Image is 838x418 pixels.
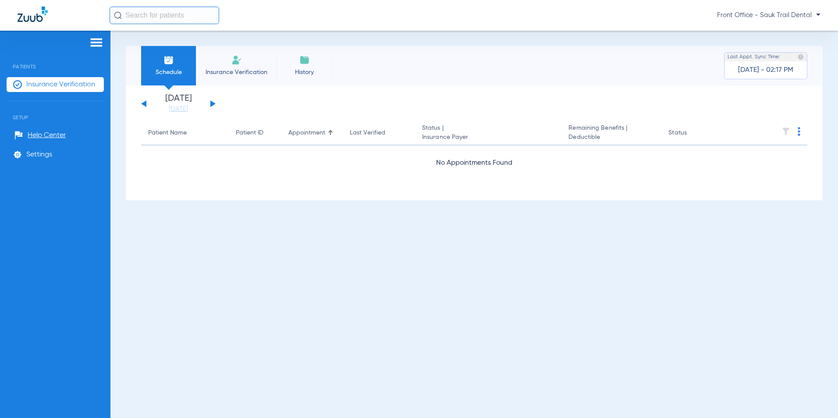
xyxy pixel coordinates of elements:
[7,101,104,120] span: Setup
[148,128,187,138] div: Patient Name
[89,37,103,48] img: hamburger-icon
[299,55,310,65] img: History
[141,158,807,169] div: No Appointments Found
[202,68,270,77] span: Insurance Verification
[568,133,654,142] span: Deductible
[284,68,325,77] span: History
[415,121,561,145] th: Status |
[462,183,487,190] span: Loading
[7,50,104,70] span: Patients
[561,121,661,145] th: Remaining Benefits |
[236,128,274,138] div: Patient ID
[163,55,174,65] img: Schedule
[717,11,820,20] span: Front Office - Sauk Trail Dental
[236,128,263,138] div: Patient ID
[26,80,95,89] span: Insurance Verification
[148,68,189,77] span: Schedule
[152,105,205,113] a: [DATE]
[661,121,721,145] th: Status
[114,11,122,19] img: Search Icon
[18,7,48,22] img: Zuub Logo
[350,128,408,138] div: Last Verified
[14,131,66,140] a: Help Center
[798,127,800,136] img: group-dot-blue.svg
[350,128,385,138] div: Last Verified
[28,131,66,140] span: Help Center
[288,128,325,138] div: Appointment
[152,94,205,113] li: [DATE]
[798,54,804,60] img: last sync help info
[231,55,242,65] img: Manual Insurance Verification
[781,127,790,136] img: filter.svg
[26,150,52,159] span: Settings
[148,128,222,138] div: Patient Name
[794,376,838,418] iframe: Chat Widget
[422,133,554,142] span: Insurance Payer
[288,128,336,138] div: Appointment
[728,53,780,61] span: Last Appt. Sync Time:
[110,7,219,24] input: Search for patients
[738,66,793,74] span: [DATE] - 02:17 PM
